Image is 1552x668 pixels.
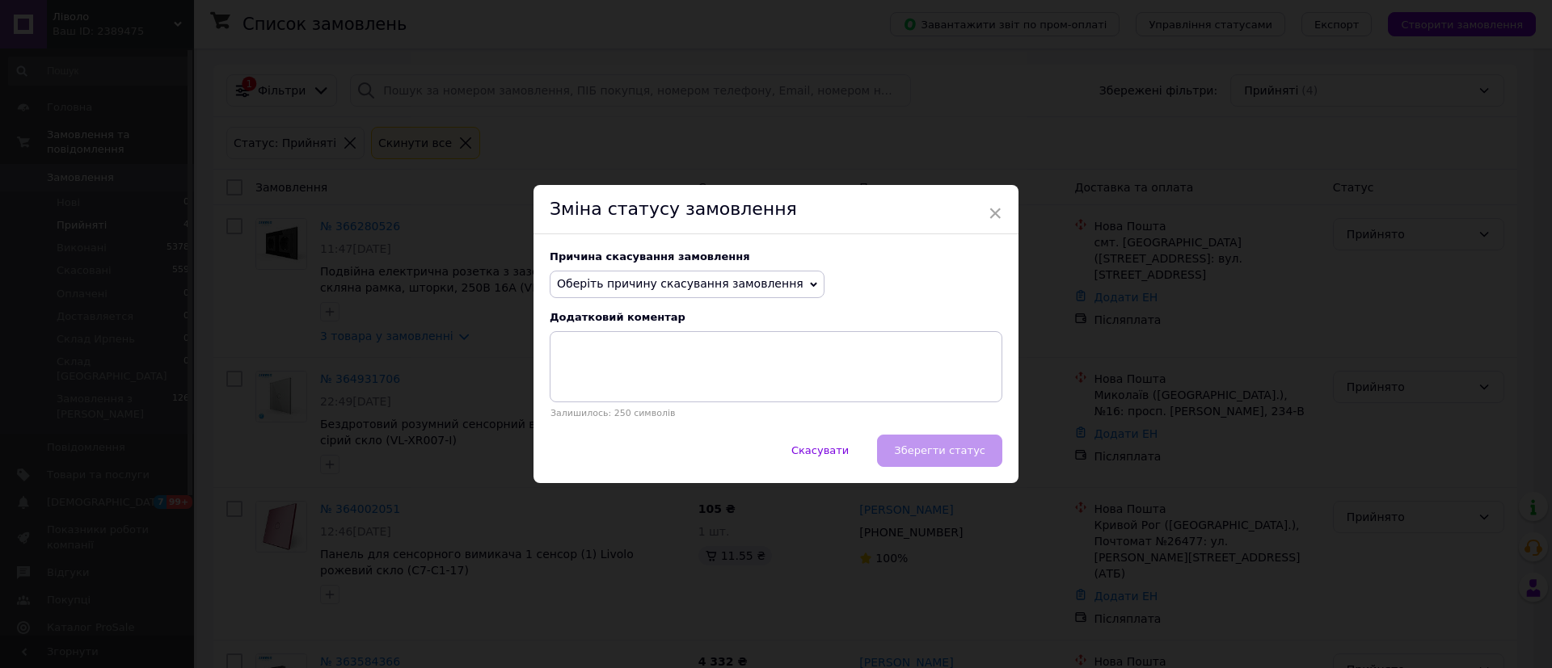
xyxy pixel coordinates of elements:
span: Скасувати [791,444,849,456]
div: Причина скасування замовлення [550,250,1002,263]
p: Залишилось: 250 символів [550,408,1002,418]
div: Зміна статусу замовлення [533,185,1018,234]
span: Оберіть причину скасування замовлення [557,277,803,290]
div: Додатковий коментар [550,311,1002,323]
span: × [988,200,1002,227]
button: Скасувати [774,435,866,467]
